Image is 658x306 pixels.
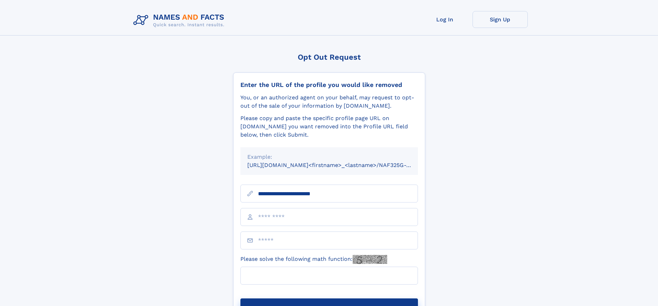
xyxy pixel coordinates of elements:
label: Please solve the following math function: [240,255,387,264]
small: [URL][DOMAIN_NAME]<firstname>_<lastname>/NAF325G-xxxxxxxx [247,162,431,168]
a: Log In [417,11,473,28]
div: You, or an authorized agent on your behalf, may request to opt-out of the sale of your informatio... [240,93,418,110]
a: Sign Up [473,11,528,28]
div: Please copy and paste the specific profile page URL on [DOMAIN_NAME] you want removed into the Pr... [240,114,418,139]
div: Enter the URL of the profile you would like removed [240,81,418,89]
img: Logo Names and Facts [131,11,230,30]
div: Example: [247,153,411,161]
div: Opt Out Request [233,53,425,61]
